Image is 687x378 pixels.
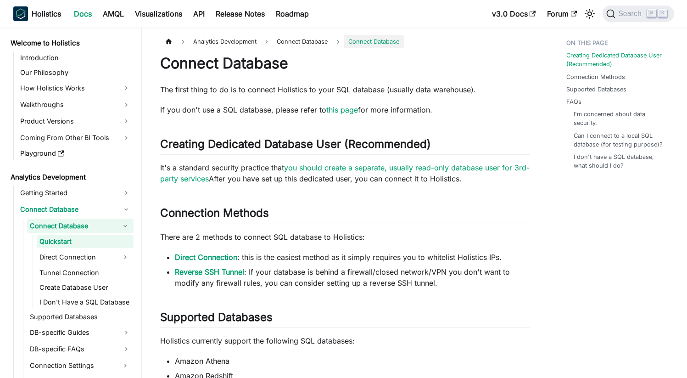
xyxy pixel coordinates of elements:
[603,6,674,22] button: Search (Command+K)
[326,105,358,114] a: this page
[272,35,332,48] span: Connect Database
[188,6,210,21] a: API
[566,73,625,81] a: Connection Methods
[37,296,134,309] a: I Don't Have a SQL Database
[160,206,530,224] h2: Connection Methods
[566,51,669,68] a: Creating Dedicated Database User (Recommended)
[17,97,134,112] a: Walkthroughs
[574,110,665,127] a: I'm concerned about data security.
[17,147,134,160] a: Playground
[117,358,134,373] button: Expand sidebar category 'Connection Settings'
[160,54,530,73] h1: Connect Database
[175,355,530,367] li: Amazon Athena
[27,310,134,323] a: Supported Databases
[160,163,530,183] a: you should create a separate, usually read-only database user for 3rd-party services
[542,6,582,21] a: Forum
[17,186,134,200] a: Getting Started
[17,202,134,217] a: Connect Database
[658,9,667,17] kbd: K
[647,9,656,17] kbd: ⌘
[270,6,314,21] a: Roadmap
[97,6,129,21] a: AMQL
[160,231,530,243] p: There are 2 methods to connect SQL database to Holistics:
[13,6,28,21] img: Holistics
[175,252,530,263] li: : this is the easiest method as it simply requires you to whitelist Holistics IPs.
[160,137,530,155] h2: Creating Dedicated Database User (Recommended)
[160,310,530,328] h2: Supported Databases
[160,104,530,115] p: If you don't use a SQL database, please refer to for more information.
[189,35,261,48] span: Analytics Development
[160,162,530,184] p: It's a standard security practice that After you have set up this dedicated user, you can connect...
[566,97,581,106] a: FAQs
[486,6,542,21] a: v3.0 Docs
[210,6,270,21] a: Release Notes
[37,250,117,265] a: Direct Connection
[17,66,134,79] a: Our Philosophy
[160,35,178,48] a: Home page
[17,130,134,145] a: Coming From Other BI Tools
[615,10,647,18] span: Search
[32,8,61,19] b: Holistics
[27,342,134,356] a: DB-specific FAQs
[129,6,188,21] a: Visualizations
[17,114,134,129] a: Product Versions
[117,219,134,233] button: Collapse sidebar category 'Connect Database'
[27,325,134,340] a: DB-specific Guides
[37,266,134,279] a: Tunnel Connection
[37,235,134,248] a: Quickstart
[175,267,244,276] a: Reverse SSH Tunnel
[160,35,530,48] nav: Breadcrumbs
[8,37,134,50] a: Welcome to Holistics
[17,51,134,64] a: Introduction
[582,6,597,21] button: Switch between dark and light mode (currently light mode)
[175,253,237,262] a: Direct Connection
[344,35,404,48] span: Connect Database
[37,281,134,294] a: Create Database User
[160,335,530,346] p: Holistics currently support the following SQL databases:
[574,152,665,170] a: I don't have a SQL database, what should I do?
[175,266,530,288] li: : If your database is behind a firewall/closed network/VPN you don't want to modify any firewall ...
[68,6,97,21] a: Docs
[117,250,134,265] button: Expand sidebar category 'Direct Connection'
[574,131,665,149] a: Can I connect to a local SQL database (for testing purpose)?
[4,28,142,378] nav: Docs sidebar
[27,219,117,233] a: Connect Database
[566,85,626,94] a: Supported Databases
[13,6,61,21] a: HolisticsHolistics
[8,171,134,184] a: Analytics Development
[160,84,530,95] p: The first thing to do is to connect Holistics to your SQL database (usually data warehouse).
[17,81,134,96] a: How Holistics Works
[27,358,117,373] a: Connection Settings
